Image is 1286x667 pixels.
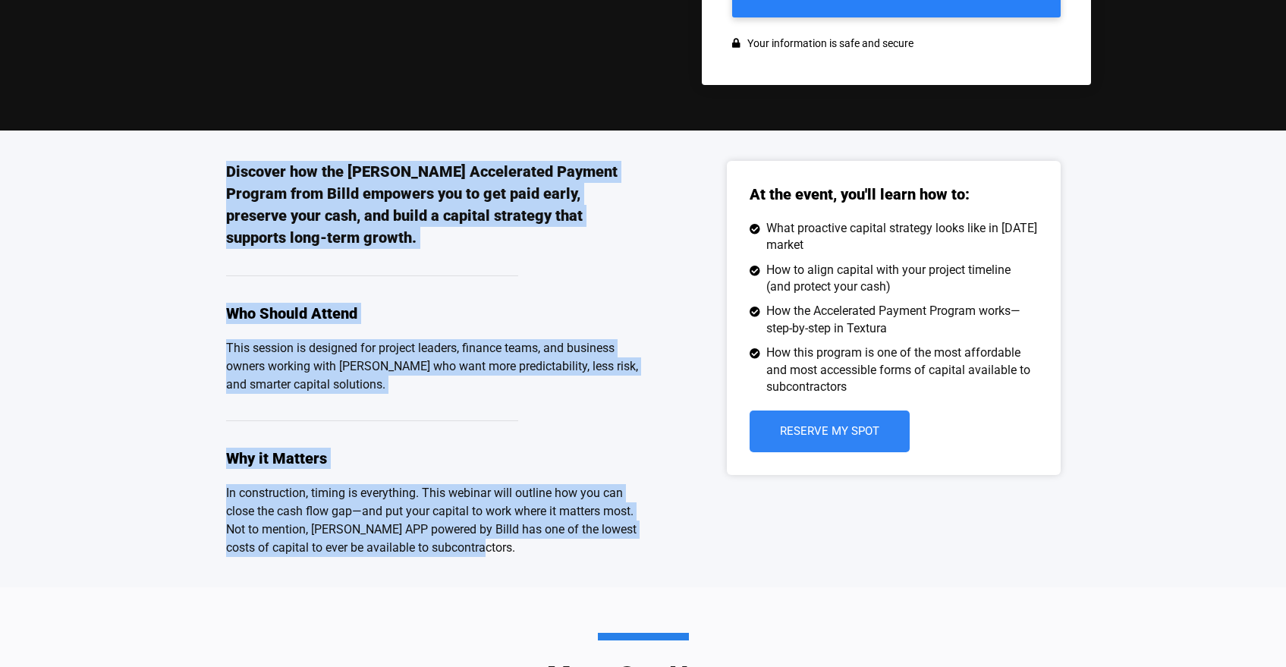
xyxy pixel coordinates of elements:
[750,184,970,205] h3: At the event, you'll learn how to:
[750,411,910,452] a: Reserve My Spot
[226,161,643,249] p: Discover how the [PERSON_NAME] Accelerated Payment Program from Billd empowers you to get paid ea...
[744,33,913,55] span: Your information is safe and secure
[226,303,643,324] h3: Who Should Attend
[762,220,1038,254] span: What proactive capital strategy looks like in [DATE] market
[226,339,643,394] p: This session is designed for project leaders, finance teams, and business owners working with [PE...
[762,262,1038,296] span: How to align capital with your project timeline (and protect your cash)
[762,345,1038,395] span: How this program is one of the most affordable and most accessible forms of capital available to ...
[762,303,1038,337] span: How the Accelerated Payment Program works—step-by-step in Textura
[226,484,643,557] div: In construction, timing is everything. This webinar will outline how you can close the cash flow ...
[226,448,643,469] h3: Why it Matters
[780,426,879,437] span: Reserve My Spot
